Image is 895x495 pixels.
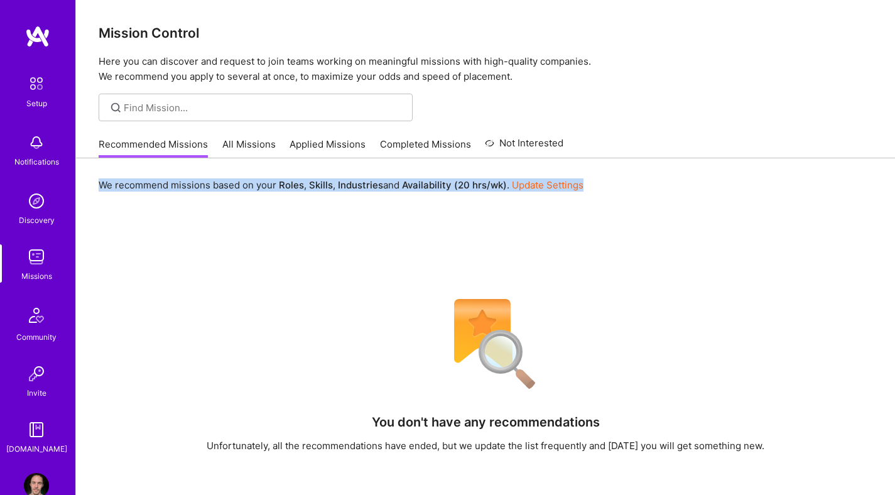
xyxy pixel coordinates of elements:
a: Completed Missions [380,138,471,158]
div: Notifications [14,155,59,168]
h4: You don't have any recommendations [372,415,600,430]
div: Setup [26,97,47,110]
div: [DOMAIN_NAME] [6,442,67,455]
div: Community [16,330,57,344]
b: Roles [279,179,304,191]
img: Community [21,300,52,330]
i: icon SearchGrey [109,101,123,115]
img: discovery [24,188,49,214]
div: Missions [21,269,52,283]
img: teamwork [24,244,49,269]
input: Find Mission... [124,101,403,114]
b: Skills [309,179,333,191]
img: bell [24,130,49,155]
a: Update Settings [512,179,583,191]
p: Here you can discover and request to join teams working on meaningful missions with high-quality ... [99,54,872,84]
a: All Missions [222,138,276,158]
img: Invite [24,361,49,386]
img: logo [25,25,50,48]
a: Not Interested [485,136,563,158]
div: Invite [27,386,46,400]
a: Applied Missions [290,138,366,158]
img: No Results [432,291,539,398]
h3: Mission Control [99,25,872,41]
div: Discovery [19,214,55,227]
b: Availability (20 hrs/wk) [402,179,507,191]
p: We recommend missions based on your , , and . [99,178,583,192]
img: guide book [24,417,49,442]
b: Industries [338,179,383,191]
img: setup [23,70,50,97]
div: Unfortunately, all the recommendations have ended, but we update the list frequently and [DATE] y... [207,439,764,452]
a: Recommended Missions [99,138,208,158]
